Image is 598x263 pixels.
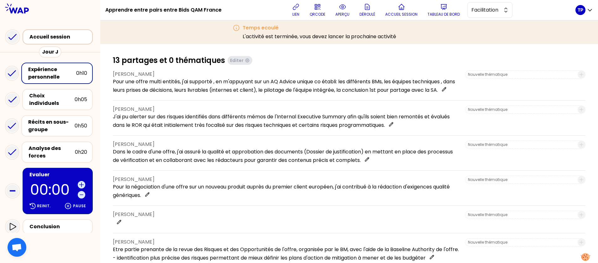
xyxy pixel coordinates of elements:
p: Pour la négociation d'une offre sur un nouveau produit auprès du premier client européen, j'ai co... [113,183,460,199]
p: Etre partie prenante de la revue des Risques et des Opportunités de l'offre, organisée par le BM,... [113,246,460,262]
input: Nouvelle thématique [468,177,574,182]
div: 0h05 [75,96,87,103]
h3: Temps ecoulé [243,24,396,32]
button: TP [575,5,593,15]
p: lien [292,12,299,17]
p: [PERSON_NAME] [113,176,460,183]
input: Nouvelle thématique [468,72,574,77]
input: Nouvelle thématique [468,240,574,245]
div: Conclusion [29,223,87,230]
div: Evaluer [29,171,87,178]
p: Dans le cadre d'une offre, j'ai assuré la qualité et approbation des documents (Dossier de justif... [113,148,460,164]
p: [PERSON_NAME] [113,238,460,246]
p: Tableau de bord [428,12,460,17]
p: [PERSON_NAME] [113,211,460,218]
button: Tableau de bord [425,1,462,19]
a: Ouvrir le chat [8,238,26,257]
p: J'ai pu alerter sur des risques identifiés dans différents mémos de l'Internal Executive Summary ... [113,113,460,129]
button: Facilitation [467,2,512,18]
button: QRCODE [307,1,328,19]
div: 0h20 [75,148,87,156]
div: Récits en sous-groupe [28,118,75,133]
p: Accueil session [385,12,417,17]
p: QRCODE [310,12,325,17]
p: Pause [73,204,86,209]
input: Nouvelle thématique [468,212,574,217]
input: Nouvelle thématique [468,142,574,147]
button: lien [290,1,302,19]
p: Reinit. [37,204,50,209]
p: [PERSON_NAME] [113,106,460,113]
p: TP [578,7,583,13]
button: Accueil session [383,1,420,19]
div: Jour J [39,46,61,58]
p: 00:00 [30,183,75,197]
p: [PERSON_NAME] [113,70,460,78]
button: aperçu [333,1,352,19]
div: 0h50 [75,122,87,130]
span: Facilitation [471,6,500,14]
div: Choix individuels [29,92,75,107]
p: Déroulé [359,12,375,17]
p: [PERSON_NAME] [113,141,460,148]
button: Editer [228,56,252,65]
p: aperçu [335,12,349,17]
div: Expérience personnelle [28,66,76,81]
p: L'activité est terminée, vous devez lancer la prochaine activité [243,33,396,40]
div: 0h10 [76,70,87,77]
button: Déroulé [357,1,378,19]
div: Accueil session [29,33,90,41]
h1: 13 partages et 0 thématiques [113,55,225,65]
p: Pour une offre multi entités, j'ai supporté , en m'appuyant sur un AQ Advice unique co établi: le... [113,78,460,94]
input: Nouvelle thématique [468,107,574,112]
div: Analyse des forces [29,145,75,160]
